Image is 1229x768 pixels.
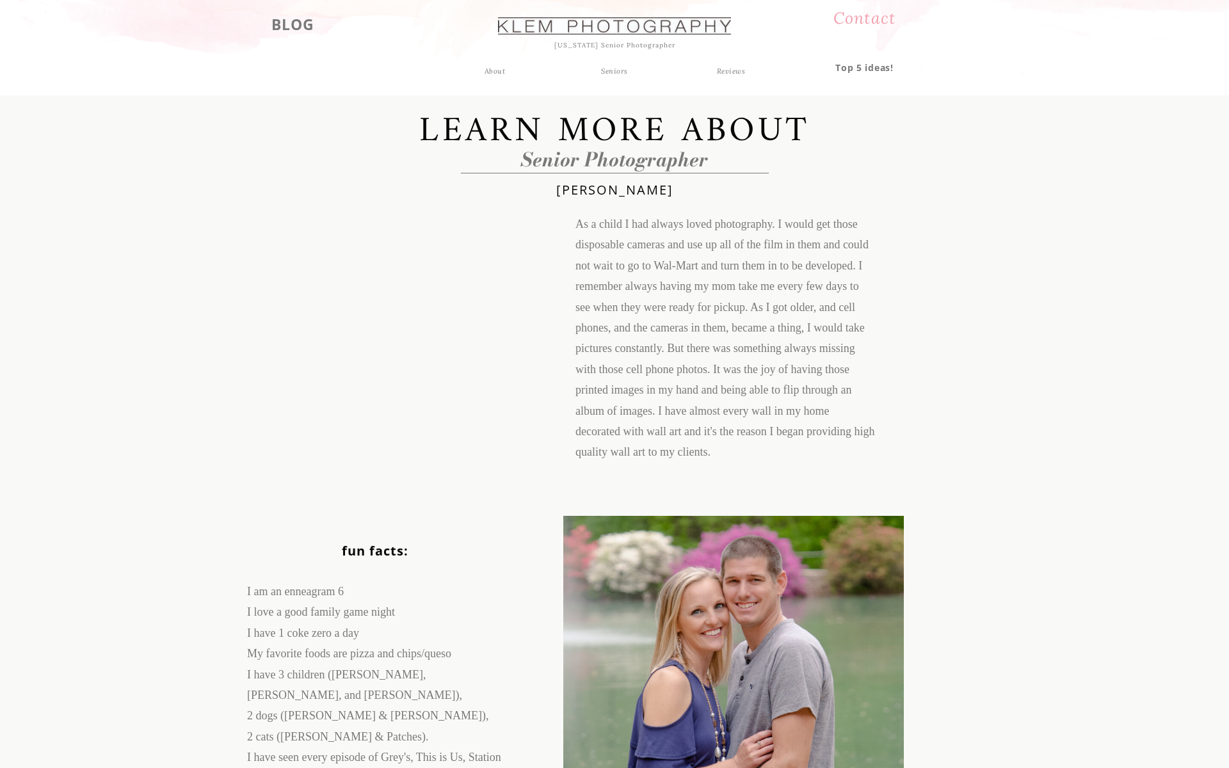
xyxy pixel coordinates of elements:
h1: [US_STATE] Senior Photographer [531,40,698,52]
h2: Senior Photographer [419,148,810,166]
a: Contact [815,4,913,35]
p: [PERSON_NAME] [544,179,686,193]
a: Seniors [591,65,638,77]
a: Reviews [700,65,762,77]
a: BLOG [251,12,335,35]
a: Top 5 ideas! [822,60,907,72]
p: As a child I had always loved photography. I would get those disposable cameras and use up all of... [575,214,875,461]
p: Learn more about [403,111,827,144]
h3: fun facts: [315,540,435,561]
a: About [478,65,511,77]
